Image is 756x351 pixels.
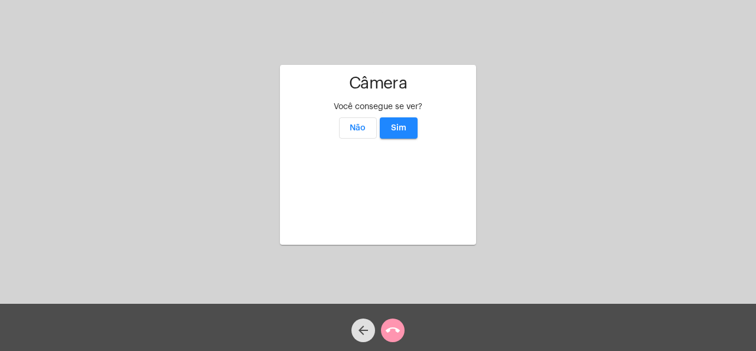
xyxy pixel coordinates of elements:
span: Você consegue se ver? [334,103,422,111]
span: Não [350,124,366,132]
span: Sim [391,124,406,132]
h1: Câmera [289,74,467,93]
button: Sim [380,117,418,139]
button: Não [339,117,377,139]
mat-icon: call_end [386,323,400,337]
mat-icon: arrow_back [356,323,370,337]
